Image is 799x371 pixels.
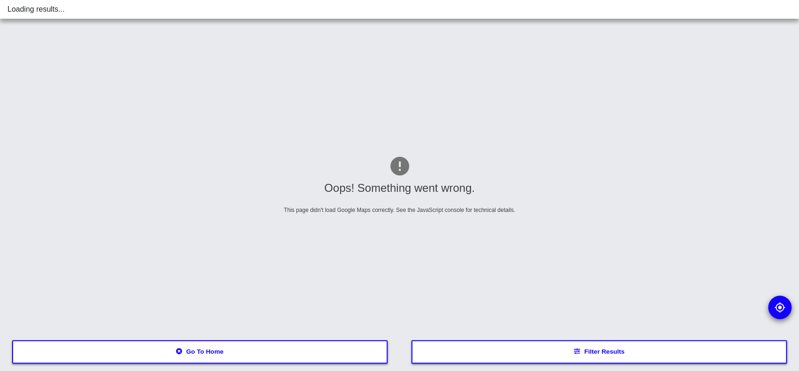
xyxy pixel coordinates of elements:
[7,4,792,15] div: Loading results...
[411,340,787,364] button: Filter results
[12,340,388,364] button: Go to home
[82,206,717,214] div: This page didn't load Google Maps correctly. See the JavaScript console for technical details.
[774,302,785,313] img: go to my location
[82,180,717,196] div: Oops! Something went wrong.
